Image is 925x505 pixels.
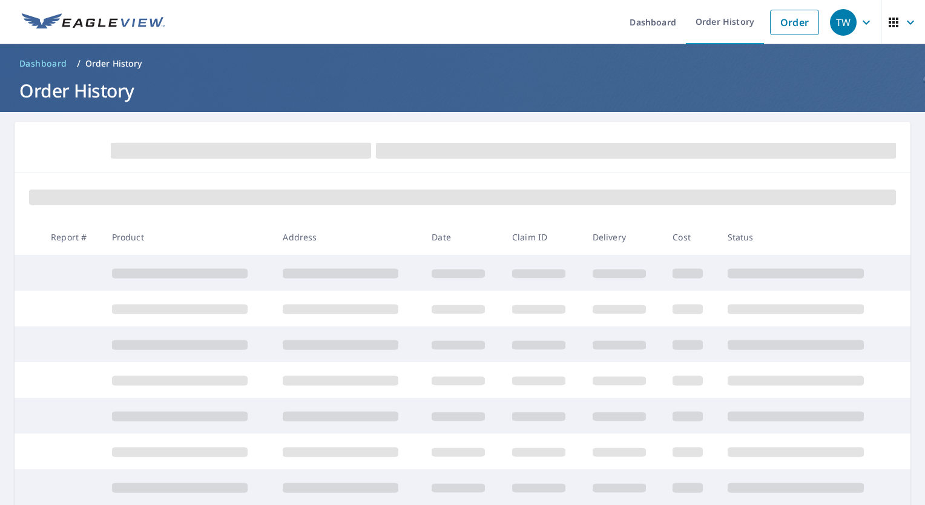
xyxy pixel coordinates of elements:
[41,219,102,255] th: Report #
[19,58,67,70] span: Dashboard
[15,54,72,73] a: Dashboard
[663,219,717,255] th: Cost
[718,219,889,255] th: Status
[273,219,422,255] th: Address
[77,56,81,71] li: /
[15,54,910,73] nav: breadcrumb
[422,219,502,255] th: Date
[85,58,142,70] p: Order History
[102,219,274,255] th: Product
[502,219,583,255] th: Claim ID
[770,10,819,35] a: Order
[15,78,910,103] h1: Order History
[22,13,165,31] img: EV Logo
[830,9,857,36] div: TW
[583,219,663,255] th: Delivery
